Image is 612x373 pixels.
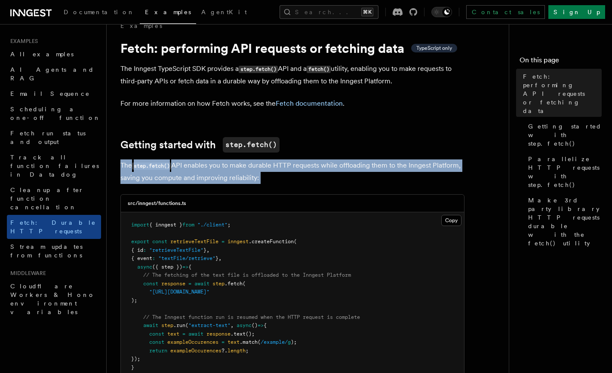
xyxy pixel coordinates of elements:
span: Track all function failures in Datadog [10,154,99,178]
a: Getting started withstep.fetch() [120,137,280,153]
a: Fetch: Durable HTTP requests [7,215,101,239]
button: Copy [441,215,461,226]
span: } [215,255,218,261]
span: TypeScript only [416,45,452,52]
code: step.fetch() [239,66,278,73]
span: Make 3rd party library HTTP requests durable with the fetch() utility [528,196,602,248]
a: AI Agents and RAG [7,62,101,86]
a: Contact sales [466,5,545,19]
span: { [188,264,191,270]
code: fetch() [307,66,331,73]
a: Examples [140,3,196,24]
span: AgentKit [201,9,247,15]
span: /example/ [261,339,288,345]
span: response [161,281,185,287]
span: return [149,348,167,354]
span: ; [246,348,249,354]
span: ( [294,238,297,245]
span: inngest [228,238,249,245]
span: await [188,331,203,337]
span: from [182,222,194,228]
span: text [228,339,240,345]
span: ?. [221,348,228,354]
span: = [182,331,185,337]
span: AI Agents and RAG [10,66,94,82]
span: => [258,322,264,328]
span: step [161,322,173,328]
span: , [218,255,221,261]
span: const [152,238,167,245]
span: Email Sequence [10,90,90,97]
code: step.fetch() [223,137,280,153]
span: exampleOccurences [170,348,221,354]
span: } [203,247,206,253]
a: Examples [120,21,162,30]
span: ({ step }) [152,264,182,270]
span: Scheduling a one-off function [10,106,101,121]
a: Parallelize HTTP requests with step.fetch() [525,151,602,193]
span: "[URL][DOMAIN_NAME]" [149,289,209,295]
span: "textFile/retrieve" [158,255,215,261]
a: Sign Up [548,5,605,19]
span: exampleOccurences [167,339,218,345]
span: ( [258,339,261,345]
span: { inngest } [149,222,182,228]
span: { event [131,255,152,261]
span: "extract-text" [188,322,231,328]
span: Cloudflare Workers & Hono environment variables [10,283,95,315]
a: Cleanup after function cancellation [7,182,101,215]
span: = [221,238,225,245]
span: async [137,264,152,270]
span: = [188,281,191,287]
span: const [149,339,164,345]
span: .fetch [225,281,243,287]
h3: src/inngest/functions.ts [128,200,186,207]
a: Stream updates from functions [7,239,101,263]
span: () [252,322,258,328]
span: All examples [10,51,74,58]
span: step [212,281,225,287]
a: Fetch documentation [276,99,343,107]
h4: On this page [520,55,602,69]
span: length [228,348,246,354]
span: const [143,281,158,287]
span: async [237,322,252,328]
button: Toggle dark mode [431,7,452,17]
span: Parallelize HTTP requests with step.fetch() [528,155,602,189]
span: { id [131,247,143,253]
code: step.fetch() [132,162,171,170]
span: Examples [7,38,38,45]
span: Fetch: Durable HTTP requests [10,219,96,235]
span: : [143,247,146,253]
span: ); [131,297,137,303]
span: Stream updates from functions [10,243,83,259]
a: Documentation [58,3,140,23]
a: All examples [7,46,101,62]
button: Search...⌘K [280,5,378,19]
span: retrieveTextFile [170,238,218,245]
span: text [167,331,179,337]
a: Scheduling a one-off function [7,101,101,125]
span: .run [173,322,185,328]
a: AgentKit [196,3,252,23]
a: Cloudflare Workers & Hono environment variables [7,278,101,320]
span: , [231,322,234,328]
span: : [152,255,155,261]
span: .text [231,331,246,337]
span: Middleware [7,270,46,277]
span: await [194,281,209,287]
span: Getting started with step.fetch() [528,122,602,148]
span: Fetch: performing API requests or fetching data [523,72,602,115]
span: const [149,331,164,337]
p: The Inngest TypeScript SDK provides a API and a utility, enabling you to make requests to third-p... [120,63,464,87]
span: Documentation [64,9,135,15]
span: ( [243,281,246,287]
span: => [182,264,188,270]
span: }); [131,356,140,362]
span: ; [228,222,231,228]
a: Email Sequence [7,86,101,101]
span: .match [240,339,258,345]
p: For more information on how Fetch works, see the . [120,98,464,110]
a: Fetch run status and output [7,125,101,150]
span: = [221,339,225,345]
